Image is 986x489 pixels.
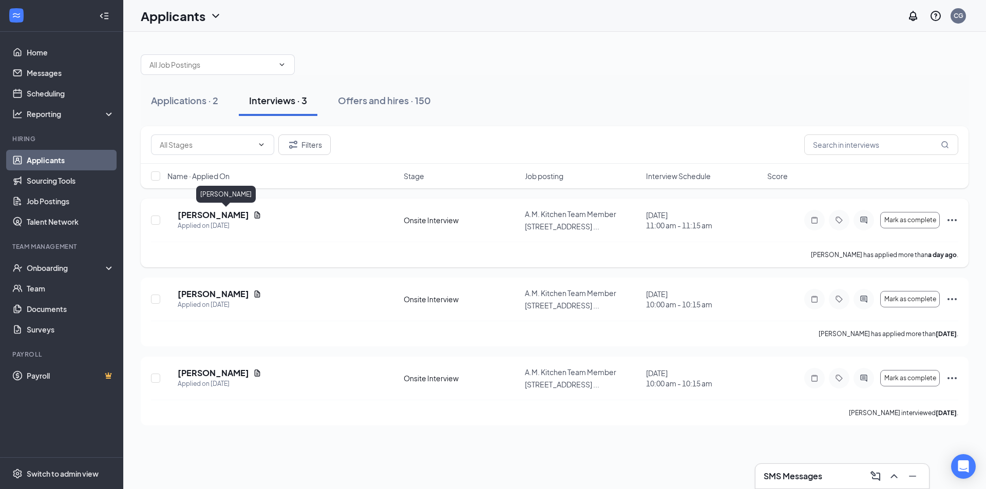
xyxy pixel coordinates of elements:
[404,215,519,225] div: Onsite Interview
[930,10,942,22] svg: QuestionInfo
[27,83,115,104] a: Scheduling
[178,288,249,300] h5: [PERSON_NAME]
[27,299,115,319] a: Documents
[525,209,616,219] span: A.M. Kitchen Team Member
[858,216,870,224] svg: ActiveChat
[928,251,957,259] b: a day ago
[907,10,919,22] svg: Notifications
[178,379,261,389] div: Applied on [DATE]
[99,11,109,21] svg: Collapse
[253,211,261,219] svg: Document
[525,379,640,389] p: [STREET_ADDRESS] ...
[12,242,112,251] div: Team Management
[27,63,115,83] a: Messages
[646,210,761,230] div: [DATE]
[27,319,115,340] a: Surveys
[646,289,761,309] div: [DATE]
[946,372,958,384] svg: Ellipses
[525,171,563,181] span: Job posting
[888,470,900,482] svg: ChevronUp
[880,212,940,228] button: Mark as complete
[278,134,331,155] button: Filter Filters
[646,368,761,388] div: [DATE]
[12,468,23,479] svg: Settings
[858,295,870,303] svg: ActiveChat
[867,468,884,484] button: ComposeMessage
[27,278,115,299] a: Team
[178,367,249,379] h5: [PERSON_NAME]
[833,216,845,224] svg: Tag
[941,141,949,149] svg: MagnifyingGlass
[808,216,821,224] svg: Note
[946,214,958,226] svg: Ellipses
[884,296,936,303] span: Mark as complete
[12,134,112,143] div: Hiring
[196,186,256,203] div: [PERSON_NAME]
[946,293,958,305] svg: Ellipses
[904,468,921,484] button: Minimize
[27,42,115,63] a: Home
[149,59,274,70] input: All Job Postings
[808,295,821,303] svg: Note
[886,468,902,484] button: ChevronUp
[884,217,936,224] span: Mark as complete
[646,378,761,388] span: 10:00 am - 10:15 am
[12,350,112,359] div: Payroll
[253,290,261,298] svg: Document
[811,250,958,259] p: [PERSON_NAME] has applied more than .
[951,454,976,479] div: Open Intercom Messenger
[27,150,115,170] a: Applicants
[808,374,821,382] svg: Note
[12,109,23,119] svg: Analysis
[27,191,115,211] a: Job Postings
[764,471,822,482] h3: SMS Messages
[833,295,845,303] svg: Tag
[12,263,23,273] svg: UserCheck
[869,470,882,482] svg: ComposeMessage
[27,365,115,386] a: PayrollCrown
[249,94,307,107] div: Interviews · 3
[525,221,640,231] p: [STREET_ADDRESS] ...
[880,370,940,386] button: Mark as complete
[906,470,919,482] svg: Minimize
[858,374,870,382] svg: ActiveChat
[27,109,115,119] div: Reporting
[404,373,519,383] div: Onsite Interview
[167,171,230,181] span: Name · Applied On
[884,375,936,382] span: Mark as complete
[27,468,99,479] div: Switch to admin view
[646,299,761,309] span: 10:00 am - 10:15 am
[27,170,115,191] a: Sourcing Tools
[804,134,958,155] input: Search in interviews
[525,367,616,377] span: A.M. Kitchen Team Member
[278,61,286,69] svg: ChevronDown
[525,288,616,298] span: A.M. Kitchen Team Member
[338,94,431,107] div: Offers and hires · 150
[151,94,218,107] div: Applications · 2
[253,369,261,377] svg: Document
[849,408,958,417] p: [PERSON_NAME] interviewed .
[404,171,424,181] span: Stage
[404,294,519,304] div: Onsite Interview
[646,171,711,181] span: Interview Schedule
[819,329,958,338] p: [PERSON_NAME] has applied more than .
[287,139,299,151] svg: Filter
[178,300,261,310] div: Applied on [DATE]
[880,291,940,307] button: Mark as complete
[141,7,205,25] h1: Applicants
[11,10,22,21] svg: WorkstreamLogo
[160,139,253,150] input: All Stages
[178,221,261,231] div: Applied on [DATE]
[525,300,640,310] p: [STREET_ADDRESS] ...
[767,171,788,181] span: Score
[936,330,957,338] b: [DATE]
[178,209,249,221] h5: [PERSON_NAME]
[833,374,845,382] svg: Tag
[646,220,761,230] span: 11:00 am - 11:15 am
[210,10,222,22] svg: ChevronDown
[27,263,106,273] div: Onboarding
[27,211,115,232] a: Talent Network
[936,409,957,417] b: [DATE]
[954,11,963,20] div: CG
[257,141,266,149] svg: ChevronDown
